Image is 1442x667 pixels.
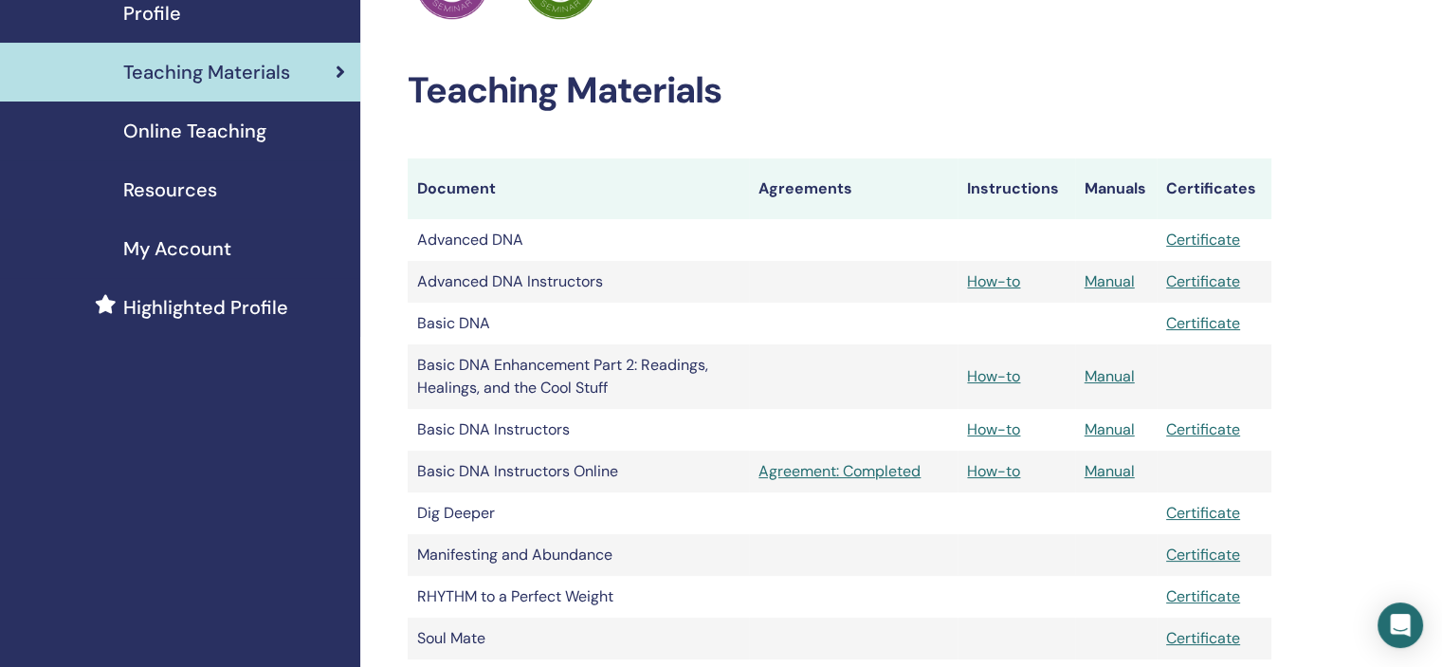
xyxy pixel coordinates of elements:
span: Resources [123,176,217,204]
a: Certificate [1166,628,1240,648]
span: Highlighted Profile [123,293,288,322]
th: Manuals [1075,158,1157,219]
a: Manual [1085,271,1135,291]
td: Dig Deeper [408,492,749,534]
a: Certificate [1166,313,1240,333]
a: How-to [967,461,1020,481]
a: How-to [967,271,1020,291]
th: Certificates [1157,158,1271,219]
td: Advanced DNA Instructors [408,261,749,303]
td: Soul Mate [408,618,749,659]
td: Basic DNA Enhancement Part 2: Readings, Healings, and the Cool Stuff [408,344,749,409]
span: My Account [123,234,231,263]
a: How-to [967,366,1020,386]
th: Document [408,158,749,219]
td: Manifesting and Abundance [408,534,749,576]
td: RHYTHM to a Perfect Weight [408,576,749,618]
a: Certificate [1166,419,1240,439]
span: Teaching Materials [123,58,290,86]
th: Agreements [749,158,958,219]
td: Basic DNA Instructors [408,409,749,451]
a: Certificate [1166,230,1240,250]
span: Online Teaching [123,117,266,145]
a: Certificate [1166,545,1240,565]
a: Certificate [1166,503,1240,523]
a: Manual [1085,366,1135,386]
a: How-to [967,419,1020,439]
td: Basic DNA [408,303,749,344]
a: Agreement: Completed [758,460,948,483]
div: Open Intercom Messenger [1378,602,1423,648]
td: Advanced DNA [408,219,749,261]
a: Certificate [1166,271,1240,291]
a: Certificate [1166,586,1240,606]
a: Manual [1085,419,1135,439]
h2: Teaching Materials [408,69,1271,113]
a: Manual [1085,461,1135,481]
td: Basic DNA Instructors Online [408,451,749,492]
th: Instructions [958,158,1074,219]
